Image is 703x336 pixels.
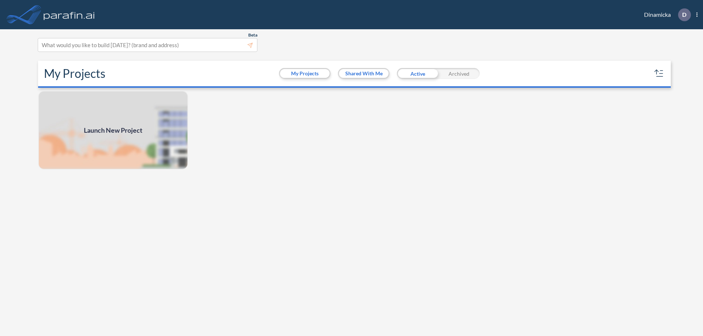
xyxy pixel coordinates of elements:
[44,67,105,80] h2: My Projects
[682,11,687,18] p: D
[248,32,257,38] span: Beta
[339,69,388,78] button: Shared With Me
[633,8,698,21] div: Dinamicka
[280,69,330,78] button: My Projects
[84,125,142,135] span: Launch New Project
[653,68,665,79] button: sort
[38,91,188,170] a: Launch New Project
[42,7,96,22] img: logo
[397,68,438,79] div: Active
[38,91,188,170] img: add
[438,68,480,79] div: Archived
